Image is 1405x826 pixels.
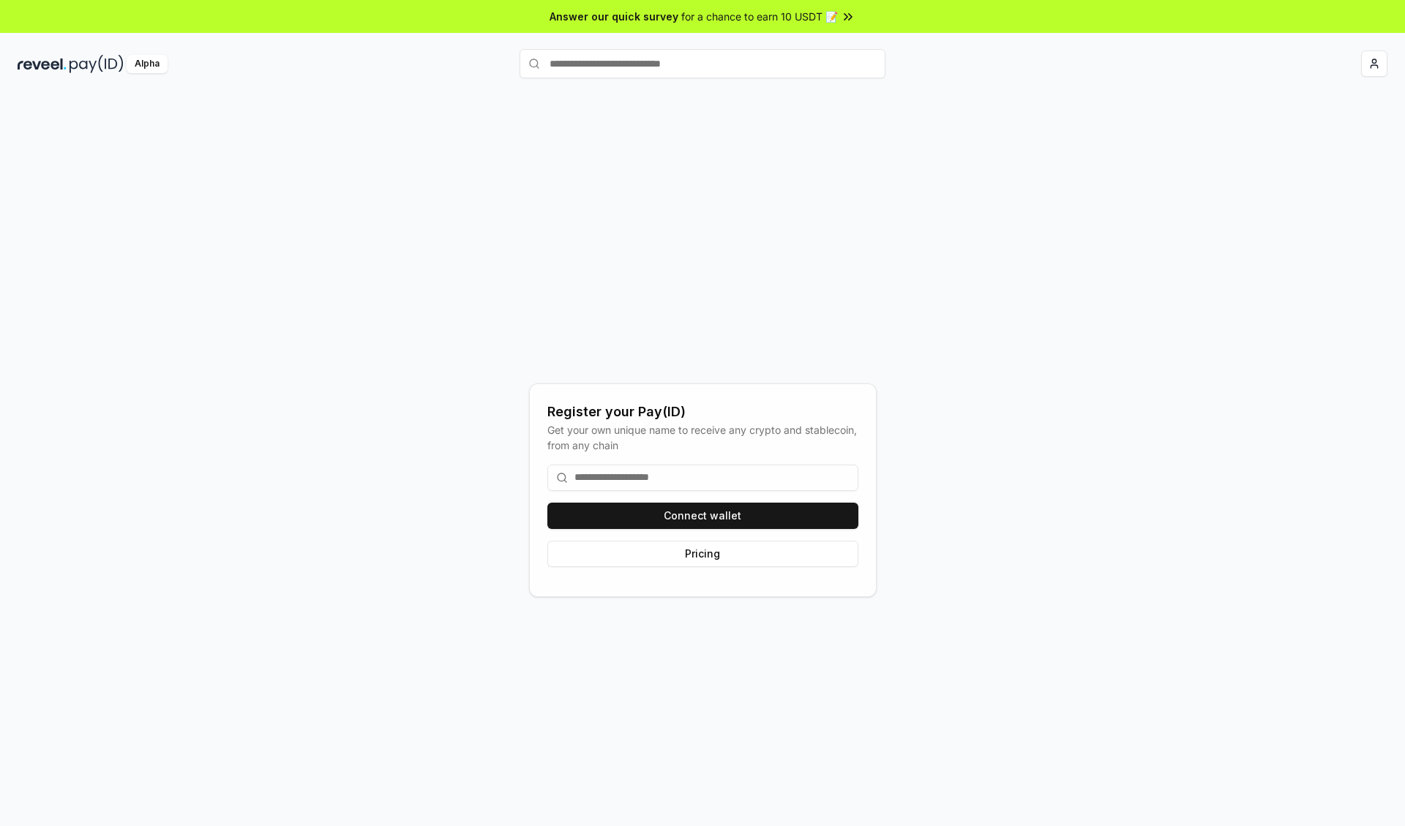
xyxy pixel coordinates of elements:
div: Register your Pay(ID) [547,402,858,422]
img: pay_id [70,55,124,73]
span: for a chance to earn 10 USDT 📝 [681,9,838,24]
button: Connect wallet [547,503,858,529]
div: Alpha [127,55,168,73]
div: Get your own unique name to receive any crypto and stablecoin, from any chain [547,422,858,453]
img: reveel_dark [18,55,67,73]
button: Pricing [547,541,858,567]
span: Answer our quick survey [550,9,678,24]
